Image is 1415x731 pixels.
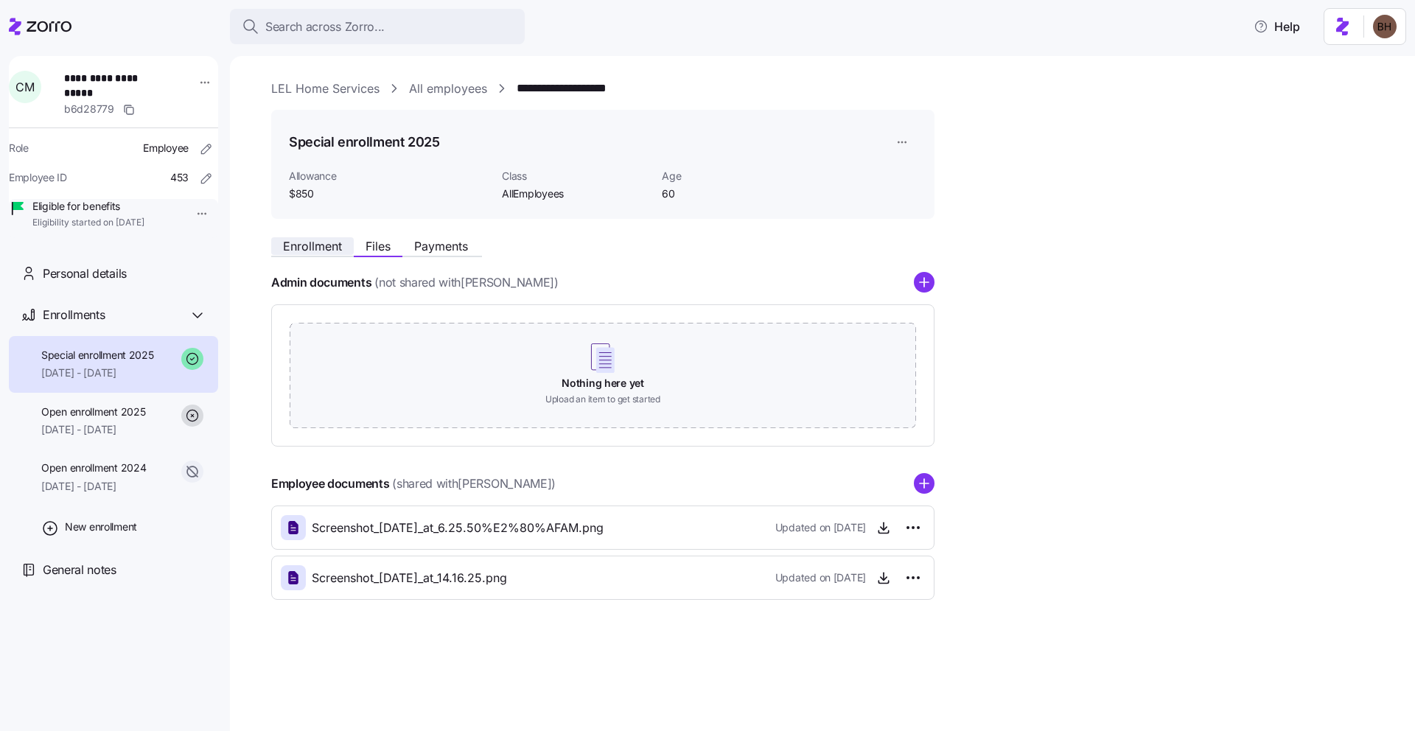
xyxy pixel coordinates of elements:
span: b6d28779 [64,102,114,116]
span: (shared with [PERSON_NAME] ) [392,475,556,493]
a: All employees [409,80,487,98]
span: Screenshot_[DATE]_at_6.25.50%E2%80%AFAM.png [312,519,604,537]
span: Eligible for benefits [32,199,144,214]
span: Files [366,240,391,252]
span: $850 [289,186,490,201]
h1: Special enrollment 2025 [289,133,440,151]
button: Help [1242,12,1312,41]
span: [DATE] - [DATE] [41,422,145,437]
span: Open enrollment 2024 [41,461,146,475]
span: C M [15,81,34,93]
span: Personal details [43,265,127,283]
span: AllEmployees [502,186,650,201]
span: Allowance [289,169,490,183]
span: Search across Zorro... [265,18,385,36]
span: [DATE] - [DATE] [41,365,154,380]
span: Eligibility started on [DATE] [32,217,144,229]
span: Class [502,169,650,183]
span: New enrollment [65,520,137,534]
span: 453 [170,170,189,185]
img: c3c218ad70e66eeb89914ccc98a2927c [1373,15,1397,38]
span: Updated on [DATE] [775,520,866,535]
span: Role [9,141,29,155]
span: Special enrollment 2025 [41,348,154,363]
span: Employee ID [9,170,67,185]
h4: Admin documents [271,274,371,291]
span: Open enrollment 2025 [41,405,145,419]
button: Search across Zorro... [230,9,525,44]
span: Employee [143,141,189,155]
h4: Employee documents [271,475,389,492]
span: 60 [662,186,810,201]
span: Updated on [DATE] [775,570,866,585]
span: [DATE] - [DATE] [41,479,146,494]
a: LEL Home Services [271,80,380,98]
svg: add icon [914,473,934,494]
span: Age [662,169,810,183]
span: Enrollment [283,240,342,252]
span: Help [1254,18,1300,35]
span: (not shared with [PERSON_NAME] ) [374,273,558,292]
span: Payments [414,240,468,252]
span: Screenshot_[DATE]_at_14.16.25.png [312,569,507,587]
span: Enrollments [43,306,105,324]
span: General notes [43,561,116,579]
svg: add icon [914,272,934,293]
